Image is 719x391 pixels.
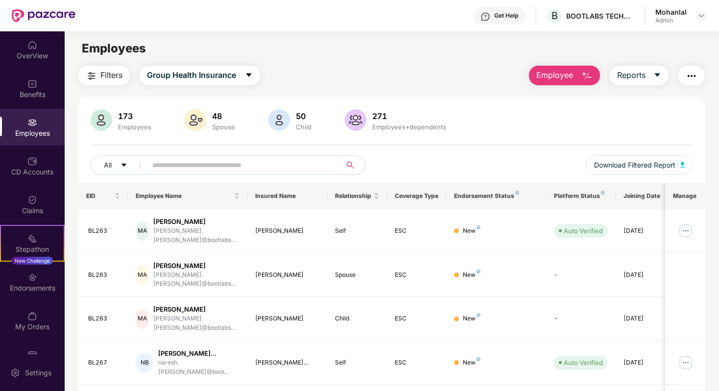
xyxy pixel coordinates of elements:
span: B [551,10,558,22]
img: svg+xml;base64,PHN2ZyBpZD0iRW5kb3JzZW1lbnRzIiB4bWxucz0iaHR0cDovL3d3dy53My5vcmcvMjAwMC9zdmciIHdpZH... [27,272,37,282]
img: manageButton [678,355,694,370]
div: Admin [655,17,687,24]
th: EID [78,183,128,209]
th: Relationship [327,183,387,209]
div: Settings [22,368,54,378]
div: BL263 [88,270,120,280]
td: - [546,297,616,341]
div: BL263 [88,226,120,236]
div: 50 [294,111,313,121]
span: caret-down [245,71,253,80]
img: svg+xml;base64,PHN2ZyB4bWxucz0iaHR0cDovL3d3dy53My5vcmcvMjAwMC9zdmciIHdpZHRoPSI4IiBoZWlnaHQ9IjgiIH... [477,313,480,317]
th: Employee Name [128,183,247,209]
div: 173 [116,111,153,121]
span: caret-down [653,71,661,80]
div: Self [335,358,379,367]
div: ESC [395,270,439,280]
div: Spouse [210,123,237,131]
img: svg+xml;base64,PHN2ZyB4bWxucz0iaHR0cDovL3d3dy53My5vcmcvMjAwMC9zdmciIHdpZHRoPSI4IiBoZWlnaHQ9IjgiIH... [477,225,480,229]
div: MA [136,265,148,285]
img: svg+xml;base64,PHN2ZyB4bWxucz0iaHR0cDovL3d3dy53My5vcmcvMjAwMC9zdmciIHhtbG5zOnhsaW5rPSJodHRwOi8vd3... [268,109,290,131]
img: svg+xml;base64,PHN2ZyB4bWxucz0iaHR0cDovL3d3dy53My5vcmcvMjAwMC9zdmciIHdpZHRoPSIyNCIgaGVpZ2h0PSIyNC... [86,70,97,82]
span: caret-down [120,162,127,170]
td: - [546,253,616,297]
span: Download Filtered Report [594,160,675,171]
img: svg+xml;base64,PHN2ZyBpZD0iUGF6Y2FyZCIgeG1sbnM9Imh0dHA6Ly93d3cudzMub3JnLzIwMDAvc3ZnIiB3aWR0aD0iMj... [27,350,37,360]
button: Download Filtered Report [586,155,693,175]
img: svg+xml;base64,PHN2ZyBpZD0iTXlfT3JkZXJzIiBkYXRhLW5hbWU9Ik15IE9yZGVycyIgeG1sbnM9Imh0dHA6Ly93d3cudz... [27,311,37,321]
span: Group Health Insurance [147,69,236,81]
span: Relationship [335,192,372,200]
div: Auto Verified [564,358,603,367]
img: svg+xml;base64,PHN2ZyB4bWxucz0iaHR0cDovL3d3dy53My5vcmcvMjAwMC9zdmciIHhtbG5zOnhsaW5rPSJodHRwOi8vd3... [345,109,366,131]
img: svg+xml;base64,PHN2ZyB4bWxucz0iaHR0cDovL3d3dy53My5vcmcvMjAwMC9zdmciIHhtbG5zOnhsaW5rPSJodHRwOi8vd3... [185,109,206,131]
div: [DATE] [623,314,668,323]
th: Joining Date [616,183,675,209]
div: Get Help [494,12,518,20]
div: ESC [395,226,439,236]
button: Employee [529,66,600,85]
img: svg+xml;base64,PHN2ZyBpZD0iU2V0dGluZy0yMHgyMCIgeG1sbnM9Imh0dHA6Ly93d3cudzMub3JnLzIwMDAvc3ZnIiB3aW... [10,368,20,378]
img: svg+xml;base64,PHN2ZyB4bWxucz0iaHR0cDovL3d3dy53My5vcmcvMjAwMC9zdmciIHdpZHRoPSI4IiBoZWlnaHQ9IjgiIH... [515,191,519,195]
div: [PERSON_NAME] [153,217,240,226]
div: New [463,358,480,367]
div: Auto Verified [564,226,603,236]
div: New Challenge [12,257,53,265]
span: EID [86,192,113,200]
div: [PERSON_NAME]... [255,358,319,367]
div: NB [136,353,153,372]
div: [PERSON_NAME].[PERSON_NAME]@bootlabs... [153,314,240,333]
div: New [463,314,480,323]
div: 48 [210,111,237,121]
img: svg+xml;base64,PHN2ZyBpZD0iQmVuZWZpdHMiIHhtbG5zPSJodHRwOi8vd3d3LnczLm9yZy8yMDAwL3N2ZyIgd2lkdGg9Ij... [27,79,37,89]
th: Manage [665,183,705,209]
div: New [463,270,480,280]
div: MA [136,309,148,329]
span: Employee [536,69,573,81]
div: ESC [395,358,439,367]
div: Employees [116,123,153,131]
img: svg+xml;base64,PHN2ZyB4bWxucz0iaHR0cDovL3d3dy53My5vcmcvMjAwMC9zdmciIHdpZHRoPSIyMSIgaGVpZ2h0PSIyMC... [27,234,37,244]
th: Coverage Type [387,183,447,209]
div: Child [294,123,313,131]
div: ESC [395,314,439,323]
div: Mohanlal [655,7,687,17]
span: Reports [617,69,646,81]
div: Endorsement Status [454,192,538,200]
div: BL263 [88,314,120,323]
img: svg+xml;base64,PHN2ZyB4bWxucz0iaHR0cDovL3d3dy53My5vcmcvMjAwMC9zdmciIHdpZHRoPSI4IiBoZWlnaHQ9IjgiIH... [477,269,480,273]
span: search [341,161,360,169]
span: All [104,160,112,171]
img: manageButton [678,223,694,239]
span: Employees [82,41,146,55]
img: svg+xml;base64,PHN2ZyB4bWxucz0iaHR0cDovL3d3dy53My5vcmcvMjAwMC9zdmciIHdpZHRoPSIyNCIgaGVpZ2h0PSIyNC... [686,70,697,82]
img: New Pazcare Logo [12,9,75,22]
div: naresh.[PERSON_NAME]@boot... [158,358,240,377]
div: Stepathon [1,244,64,254]
div: Platform Status [554,192,608,200]
img: svg+xml;base64,PHN2ZyBpZD0iRHJvcGRvd24tMzJ4MzIiIHhtbG5zPSJodHRwOi8vd3d3LnczLm9yZy8yMDAwL3N2ZyIgd2... [697,12,705,20]
button: search [341,155,365,175]
div: [DATE] [623,358,668,367]
div: [PERSON_NAME] [153,261,240,270]
div: [PERSON_NAME] [255,270,319,280]
button: Group Health Insurancecaret-down [140,66,260,85]
img: svg+xml;base64,PHN2ZyBpZD0iRW1wbG95ZWVzIiB4bWxucz0iaHR0cDovL3d3dy53My5vcmcvMjAwMC9zdmciIHdpZHRoPS... [27,118,37,127]
div: 271 [370,111,448,121]
img: svg+xml;base64,PHN2ZyB4bWxucz0iaHR0cDovL3d3dy53My5vcmcvMjAwMC9zdmciIHdpZHRoPSI4IiBoZWlnaHQ9IjgiIH... [477,357,480,361]
img: svg+xml;base64,PHN2ZyB4bWxucz0iaHR0cDovL3d3dy53My5vcmcvMjAwMC9zdmciIHhtbG5zOnhsaW5rPSJodHRwOi8vd3... [581,70,593,82]
div: New [463,226,480,236]
img: svg+xml;base64,PHN2ZyBpZD0iSGVscC0zMngzMiIgeG1sbnM9Imh0dHA6Ly93d3cudzMub3JnLzIwMDAvc3ZnIiB3aWR0aD... [480,12,490,22]
button: Allcaret-down [91,155,150,175]
div: [PERSON_NAME].[PERSON_NAME]@bootlabs... [153,226,240,245]
img: svg+xml;base64,PHN2ZyBpZD0iQ2xhaW0iIHhtbG5zPSJodHRwOi8vd3d3LnczLm9yZy8yMDAwL3N2ZyIgd2lkdGg9IjIwIi... [27,195,37,205]
th: Insured Name [247,183,327,209]
div: Employees+dependents [370,123,448,131]
div: Child [335,314,379,323]
span: Filters [100,69,122,81]
div: MA [136,221,148,241]
div: [PERSON_NAME] [255,314,319,323]
img: svg+xml;base64,PHN2ZyBpZD0iQ0RfQWNjb3VudHMiIGRhdGEtbmFtZT0iQ0QgQWNjb3VudHMiIHhtbG5zPSJodHRwOi8vd3... [27,156,37,166]
div: [PERSON_NAME].[PERSON_NAME]@bootlabs... [153,270,240,289]
div: BL267 [88,358,120,367]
